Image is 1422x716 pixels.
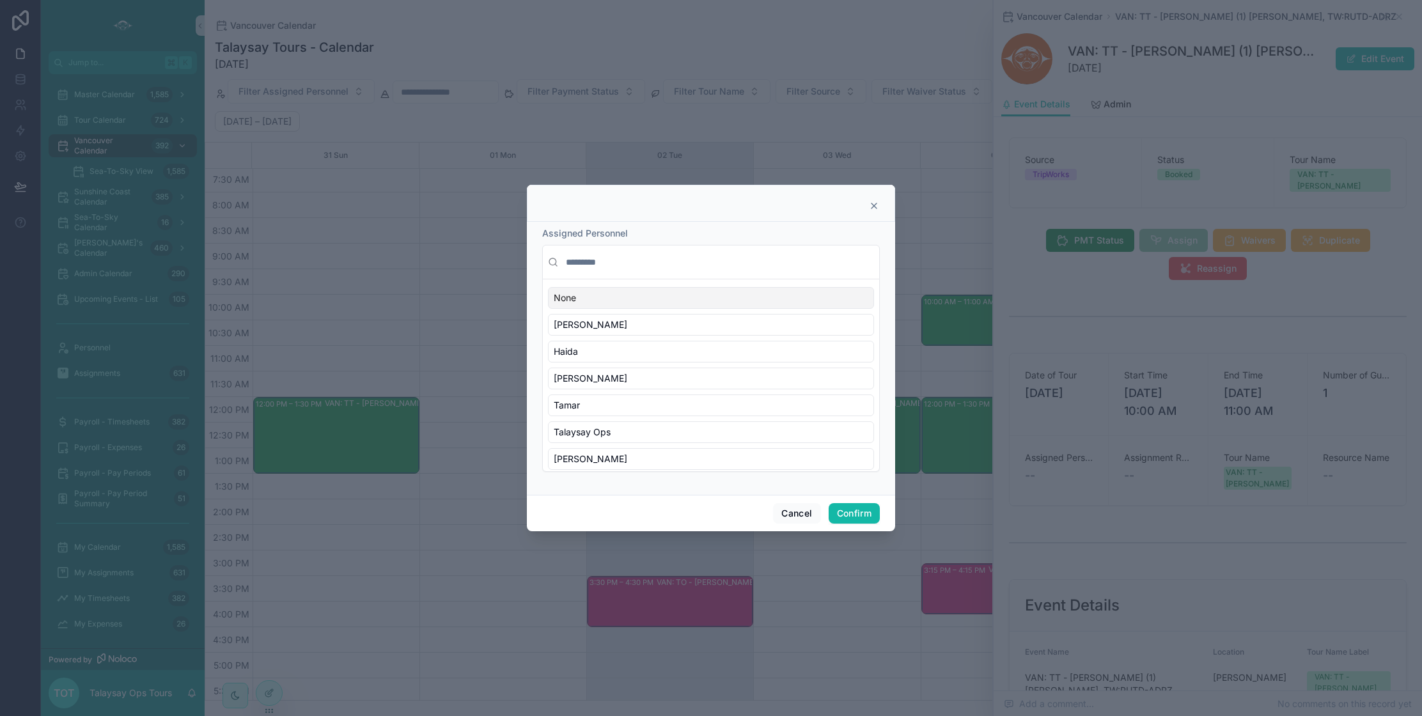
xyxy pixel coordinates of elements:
[554,453,627,465] span: [PERSON_NAME]
[548,287,874,309] div: None
[773,503,820,524] button: Cancel
[554,372,627,385] span: [PERSON_NAME]
[554,426,611,439] span: Talaysay Ops
[554,399,580,412] span: Tamar
[542,228,628,238] span: Assigned Personnel
[543,279,879,471] div: Suggestions
[554,345,578,358] span: Haida
[554,318,627,331] span: [PERSON_NAME]
[829,503,880,524] button: Confirm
